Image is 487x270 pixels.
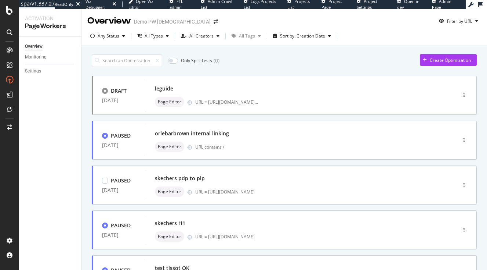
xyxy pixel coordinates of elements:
[178,30,222,42] button: All Creators
[25,15,75,22] div: Activation
[145,34,163,38] div: All Types
[102,97,137,103] div: [DATE]
[155,142,184,152] div: neutral label
[155,220,185,227] div: skechers H1
[25,43,76,50] a: Overview
[87,30,128,42] button: Any Status
[111,132,131,139] div: PAUSED
[270,30,334,42] button: Sort by: Creation Date
[420,54,477,66] button: Create Optimization
[111,177,131,184] div: PAUSED
[155,97,184,107] div: neutral label
[25,67,76,75] a: Settings
[25,67,41,75] div: Settings
[214,19,218,24] div: arrow-right-arrow-left
[195,234,425,240] div: URL = [URL][DOMAIN_NAME]
[25,53,76,61] a: Monitoring
[102,232,137,238] div: [DATE]
[134,18,211,25] div: Demo PW [DEMOGRAPHIC_DATA]
[98,34,119,38] div: Any Status
[25,53,47,61] div: Monitoring
[214,57,219,64] div: ( 0 )
[158,145,181,149] span: Page Editor
[181,57,212,64] div: Only Split Tests
[280,34,325,38] div: Sort by: Creation Date
[155,130,229,137] div: orlebarbrown internal linking
[92,54,162,67] input: Search an Optimization
[134,30,172,42] button: All Types
[158,234,181,239] span: Page Editor
[189,34,214,38] div: All Creators
[25,43,43,50] div: Overview
[430,57,471,63] div: Create Optimization
[436,15,481,27] button: Filter by URL
[195,99,258,105] div: URL = [URL][DOMAIN_NAME]
[155,85,173,92] div: leguide
[55,1,74,7] div: ReadOnly:
[158,189,181,194] span: Page Editor
[111,222,131,229] div: PAUSED
[229,30,264,42] button: All Tags
[239,34,255,38] div: All Tags
[155,175,205,182] div: skechers pdp to plp
[195,189,425,195] div: URL = [URL][DOMAIN_NAME]
[87,15,131,27] div: Overview
[102,142,137,148] div: [DATE]
[447,18,472,24] div: Filter by URL
[195,144,425,150] div: URL contains /
[158,100,181,104] span: Page Editor
[255,99,258,105] span: ...
[25,22,75,31] div: PageWorkers
[155,231,184,242] div: neutral label
[102,187,137,193] div: [DATE]
[111,87,127,95] div: DRAFT
[155,186,184,197] div: neutral label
